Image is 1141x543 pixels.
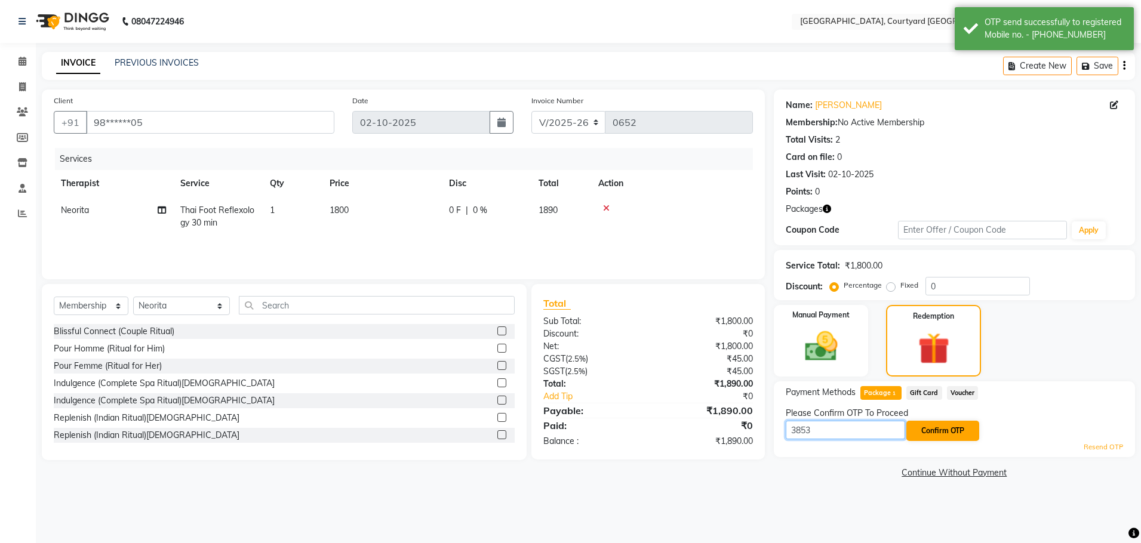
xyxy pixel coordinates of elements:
[180,205,254,228] span: Thai Foot Reflexology 30 min
[54,429,239,442] div: Replenish (Indian Ritual)[DEMOGRAPHIC_DATA]
[648,365,761,378] div: ₹45.00
[449,204,461,217] span: 0 F
[908,329,959,368] img: _gift.svg
[473,204,487,217] span: 0 %
[835,134,840,146] div: 2
[54,170,173,197] th: Therapist
[648,328,761,340] div: ₹0
[844,280,882,291] label: Percentage
[648,315,761,328] div: ₹1,800.00
[815,99,882,112] a: [PERSON_NAME]
[534,340,648,353] div: Net:
[648,340,761,353] div: ₹1,800.00
[54,343,165,355] div: Pour Homme (Ritual for Him)
[263,170,322,197] th: Qty
[786,186,813,198] div: Points:
[648,435,761,448] div: ₹1,890.00
[54,325,174,338] div: Blissful Connect (Couple Ritual)
[322,170,442,197] th: Price
[543,297,571,310] span: Total
[786,203,823,215] span: Packages
[786,116,838,129] div: Membership:
[795,328,848,365] img: _cash.svg
[567,366,585,376] span: 2.5%
[239,296,515,314] input: Search
[891,390,897,397] span: 1
[1072,221,1106,239] button: Apply
[330,205,349,215] span: 1800
[947,386,979,400] span: Voucher
[906,421,979,441] button: Confirm OTP
[860,386,902,400] span: Package
[648,378,761,390] div: ₹1,890.00
[466,204,468,217] span: |
[56,53,100,74] a: INVOICE
[786,224,898,236] div: Coupon Code
[786,421,905,439] input: Enter OTP
[648,418,761,433] div: ₹0
[534,390,667,403] a: Add Tip
[534,353,648,365] div: ( )
[539,205,558,215] span: 1890
[534,378,648,390] div: Total:
[270,205,275,215] span: 1
[786,386,856,399] span: Payment Methods
[648,403,761,418] div: ₹1,890.00
[61,205,89,215] span: Neorita
[845,260,882,272] div: ₹1,800.00
[786,168,826,181] div: Last Visit:
[776,467,1133,479] a: Continue Without Payment
[792,310,850,320] label: Manual Payment
[985,16,1125,41] div: OTP send successfully to registered Mobile no. - 919828696105
[534,418,648,433] div: Paid:
[534,315,648,328] div: Sub Total:
[828,168,874,181] div: 02-10-2025
[786,151,835,163] div: Card on file:
[531,170,591,197] th: Total
[534,365,648,378] div: ( )
[55,148,762,170] div: Services
[906,386,942,400] span: Gift Card
[54,360,162,372] div: Pour Femme (Ritual for Her)
[54,95,73,106] label: Client
[898,221,1067,239] input: Enter Offer / Coupon Code
[543,353,565,364] span: CGST
[815,186,820,198] div: 0
[667,390,762,403] div: ₹0
[534,403,648,418] div: Payable:
[591,170,753,197] th: Action
[531,95,583,106] label: Invoice Number
[786,260,840,272] div: Service Total:
[900,280,918,291] label: Fixed
[30,5,112,38] img: logo
[352,95,368,106] label: Date
[534,435,648,448] div: Balance :
[786,116,1123,129] div: No Active Membership
[86,111,334,134] input: Search by Name/Mobile/Email/Code
[54,377,275,390] div: Indulgence (Complete Spa Ritual)[DEMOGRAPHIC_DATA]
[1084,442,1123,452] a: Resend OTP
[786,99,813,112] div: Name:
[913,311,954,322] label: Redemption
[568,354,586,363] span: 2.5%
[648,353,761,365] div: ₹45.00
[786,134,833,146] div: Total Visits:
[442,170,531,197] th: Disc
[837,151,842,163] div: 0
[786,280,823,293] div: Discount:
[1077,57,1118,75] button: Save
[534,328,648,340] div: Discount:
[131,5,184,38] b: 08047224946
[115,57,199,68] a: PREVIOUS INVOICES
[54,394,275,407] div: Indulgence (Complete Spa Ritual)[DEMOGRAPHIC_DATA]
[54,412,239,424] div: Replenish (Indian Ritual)[DEMOGRAPHIC_DATA]
[786,407,1123,419] div: Please Confirm OTP To Proceed
[54,111,87,134] button: +91
[543,366,565,377] span: SGST
[1003,57,1072,75] button: Create New
[173,170,263,197] th: Service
